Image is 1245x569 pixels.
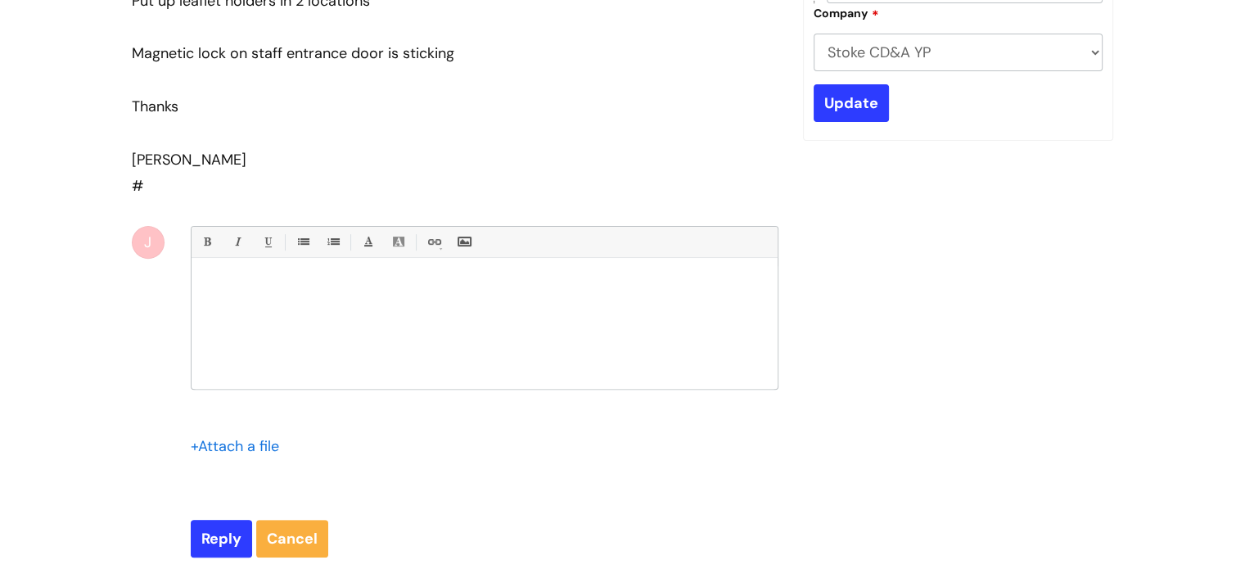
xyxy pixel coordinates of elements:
[323,232,343,252] a: 1. Ordered List (Ctrl-Shift-8)
[132,226,165,259] div: J
[388,232,408,252] a: Back Color
[358,232,378,252] a: Font Color
[292,232,313,252] a: • Unordered List (Ctrl-Shift-7)
[132,147,778,173] div: [PERSON_NAME]
[191,520,252,558] input: Reply
[423,232,444,252] a: Link
[191,433,289,459] div: Attach a file
[196,232,217,252] a: Bold (Ctrl-B)
[814,84,889,122] input: Update
[257,232,277,252] a: Underline(Ctrl-U)
[227,232,247,252] a: Italic (Ctrl-I)
[256,520,328,558] a: Cancel
[453,232,474,252] a: Insert Image...
[132,40,778,66] div: Magnetic lock on staff entrance door is sticking
[814,4,879,20] label: Company
[132,93,778,120] div: Thanks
